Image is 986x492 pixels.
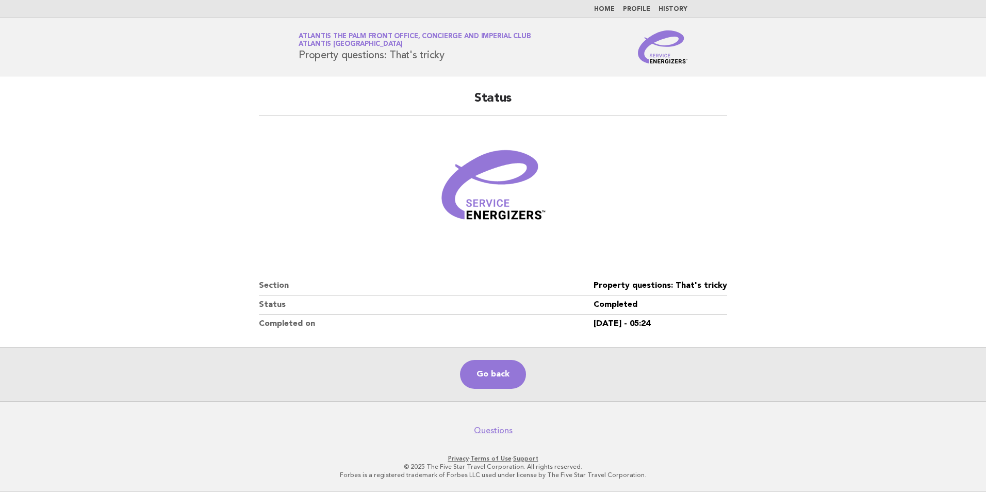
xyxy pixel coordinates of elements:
p: · · [177,454,809,463]
span: Atlantis [GEOGRAPHIC_DATA] [299,41,403,48]
a: Terms of Use [470,455,512,462]
a: Privacy [448,455,469,462]
img: Verified [431,128,555,252]
a: Atlantis The Palm Front Office, Concierge and Imperial ClubAtlantis [GEOGRAPHIC_DATA] [299,33,531,47]
dt: Status [259,296,594,315]
img: Service Energizers [638,30,687,63]
a: Support [513,455,538,462]
dt: Section [259,276,594,296]
a: Go back [460,360,526,389]
p: Forbes is a registered trademark of Forbes LLC used under license by The Five Star Travel Corpora... [177,471,809,479]
a: Questions [474,425,513,436]
dd: Completed [594,296,727,315]
h2: Status [259,90,727,116]
p: © 2025 The Five Star Travel Corporation. All rights reserved. [177,463,809,471]
a: Home [594,6,615,12]
a: Profile [623,6,650,12]
h1: Property questions: That's tricky [299,34,531,60]
a: History [659,6,687,12]
dd: Property questions: That's tricky [594,276,727,296]
dd: [DATE] - 05:24 [594,315,727,333]
dt: Completed on [259,315,594,333]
